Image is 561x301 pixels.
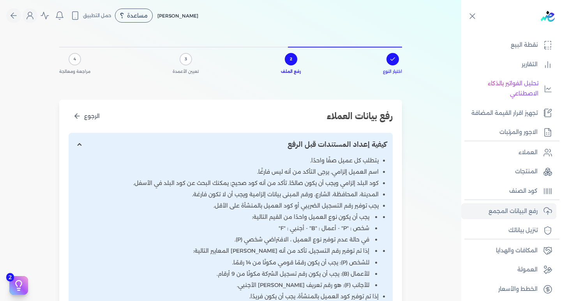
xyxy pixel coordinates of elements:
img: logo [541,11,555,22]
p: تجهيز اقرار القيمة المضافة [471,108,538,118]
a: التقارير [461,56,556,73]
span: اختيار النوع [383,69,402,75]
span: الرجوع [84,112,100,120]
li: اسم العميل إلزامي. يرجى التأكد من أنه ليس فارغًا. [75,168,379,176]
p: الاجور والمرتبات [499,127,538,137]
a: تحليل الفواتير بالذكاء الاصطناعي [461,76,556,102]
p: تحليل الفواتير بالذكاء الاصطناعي [465,79,538,99]
span: تعيين الأعمدة [173,69,199,75]
li: المدينة، المحافظة، الشارع، ورقم المبنى بيانات إلزامية ويجب أن لا تكون فارغة. [75,190,379,199]
span: 2 [6,273,14,282]
li: إذا تم توفير كود العميل بالمنشأة، يجب أن يكون فريدًا. [75,292,379,301]
a: كود الصنف [461,183,556,199]
div: مساعدة [115,9,153,23]
li: إذا تم توفير رقم التسجيل، تأكد من أنه [PERSON_NAME] المعايير التالية: [75,247,377,255]
a: الخطط والأسعار [461,281,556,297]
a: العمولة [461,262,556,278]
p: العملاء [519,148,538,158]
li: للأجانب (F): هو رقم تعريف [PERSON_NAME] الأجنبي. [75,281,377,289]
span: 2 [290,56,292,62]
span: 4 [74,56,76,62]
a: المكافات والهدايا [461,243,556,259]
span: رفع الملف [281,69,301,75]
a: العملاء [461,144,556,161]
a: نقطة البيع [461,37,556,53]
span: [PERSON_NAME] [157,13,198,19]
h2: رفع بيانات العملاء [327,109,393,123]
li: كود البلد إلزامي ويجب أن يكون صالحًا. تأكد من أنه كود صحيح; يمكنك البحث عن كود البلد في الأسفل. [75,179,379,187]
span: مساعدة [127,13,148,18]
a: الاجور والمرتبات [461,124,556,141]
li: للأعمال (B): يجب أن يكون رقم تسجيل الشركة مكونًا من 9 أرقام. [75,270,377,278]
li: يجب أن يكون نوع العميل واحدًا من القيم التالية: [75,213,377,221]
button: 2 [9,276,28,295]
p: كود الصنف [509,186,538,196]
span: مراجعة ومعالجة [59,69,90,75]
p: التقارير [522,60,538,70]
p: المنتجات [515,167,538,177]
button: الرجوع [69,109,104,123]
a: تنزيل بياناتك [461,222,556,239]
li: يتطلب كل عميل صفًا واحدًا. [75,157,379,165]
a: رفع البيانات المجمع [461,203,556,220]
li: يجب توفير رقم التسجيل الضريبي أو كود العميل بالمنشأة على الأقل. [75,202,379,210]
p: نقطة البيع [511,40,538,50]
li: في حالة عدم توفير نوع العميل ، الافتراضي شخصي (P). [75,236,377,244]
button: حمل التطبيق [69,9,113,22]
p: المكافات والهدايا [496,246,538,256]
a: تجهيز اقرار القيمة المضافة [461,105,556,121]
li: للشخص (P): يجب أن يكون رقمًا قومي مكونًا من 14 رقمًا. [75,259,377,267]
p: العمولة [517,265,538,275]
a: المنتجات [461,164,556,180]
span: حمل التطبيق [83,12,111,19]
p: تنزيل بياناتك [508,225,538,236]
span: 3 [185,56,187,62]
p: الخطط والأسعار [498,284,538,294]
p: رفع البيانات المجمع [489,206,538,217]
li: شخص : "P" - أعمال : "B" - أجنبي : "F" [75,224,377,232]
